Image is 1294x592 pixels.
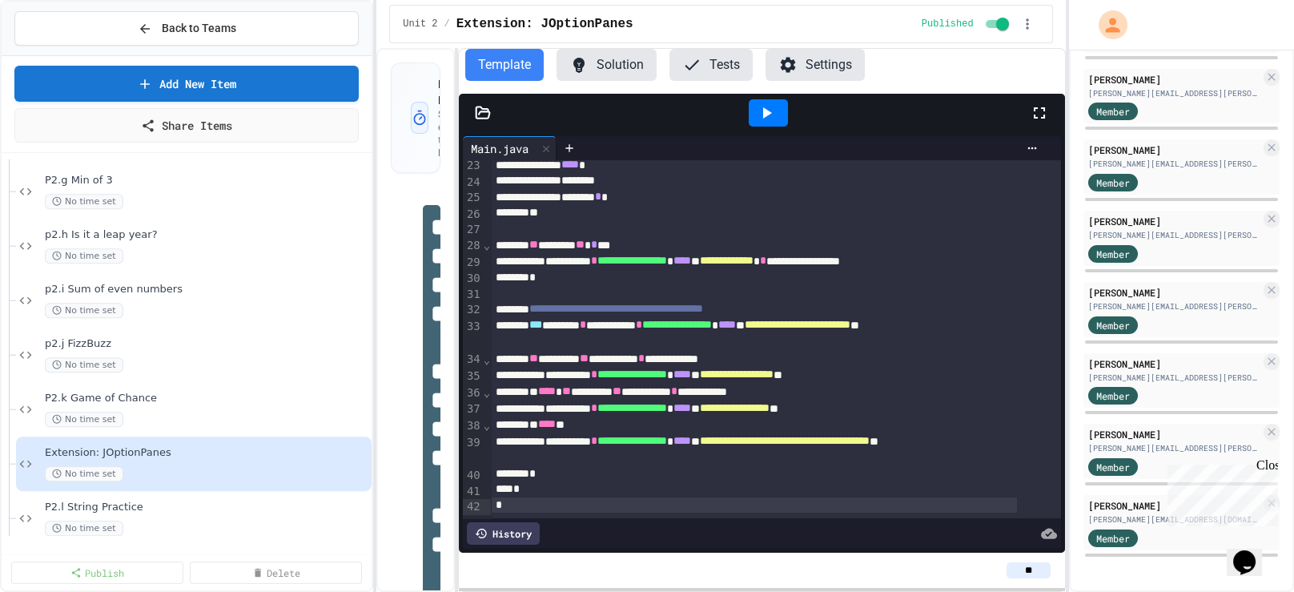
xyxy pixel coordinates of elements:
div: 41 [463,484,483,500]
span: Member [1096,175,1130,190]
div: 31 [463,287,483,303]
a: Publish [11,562,183,584]
div: [PERSON_NAME][EMAIL_ADDRESS][PERSON_NAME][DOMAIN_NAME][PERSON_NAME] [1088,87,1260,99]
span: No time set [45,248,123,264]
div: 37 [463,401,483,418]
div: 27 [463,222,483,238]
span: Fold line [483,419,491,432]
span: Member [1096,318,1130,332]
p: Set estimated time for this lesson [438,108,496,159]
span: Unit 2 [403,18,437,30]
div: 36 [463,385,483,402]
div: [PERSON_NAME] [1088,427,1260,441]
div: 39 [463,435,483,468]
div: 38 [463,418,483,435]
span: / [444,18,450,30]
span: No time set [45,466,123,481]
div: 25 [463,190,483,207]
span: Fold line [483,239,491,252]
div: [PERSON_NAME][EMAIL_ADDRESS][PERSON_NAME][DOMAIN_NAME][PERSON_NAME] [1088,300,1260,312]
div: Chat with us now!Close [6,6,111,102]
div: 30 [463,271,483,287]
div: Content is published and visible to students [922,14,1012,34]
div: 42 [463,499,483,515]
div: 28 [463,238,483,255]
div: 35 [463,368,483,385]
span: Extension: JOptionPanes [456,14,633,34]
span: Member [1096,247,1130,261]
span: Member [1096,460,1130,474]
span: No time set [45,303,123,318]
span: Member [1096,389,1130,403]
span: Member [1096,104,1130,119]
a: Delete [190,562,362,584]
div: [PERSON_NAME][EMAIL_ADDRESS][PERSON_NAME][DOMAIN_NAME][PERSON_NAME] [1088,372,1260,384]
div: 29 [463,255,483,272]
span: Published [922,18,974,30]
div: [PERSON_NAME] [1088,285,1260,300]
h3: Lesson Duration [438,76,496,108]
span: Member [1096,531,1130,546]
a: Share Items [14,108,359,143]
div: Main.java [463,140,536,157]
a: Add New Item [14,66,359,102]
span: p2.h Is it a leap year? [45,228,368,242]
div: 32 [463,302,483,319]
iframe: chat widget [1161,458,1278,526]
div: 33 [463,319,483,352]
span: No time set [45,194,123,209]
div: [PERSON_NAME] [1088,214,1260,228]
div: 23 [463,158,483,175]
span: Fold line [483,386,491,399]
button: Settings [766,49,865,81]
div: 34 [463,352,483,368]
span: P2.k Game of Chance [45,392,368,405]
button: Solution [557,49,657,81]
div: [PERSON_NAME] [1088,72,1260,87]
span: No time set [45,357,123,373]
div: My Account [1082,6,1131,43]
span: p2.i Sum of even numbers [45,283,368,296]
div: 40 [463,468,483,484]
span: P2.g Min of 3 [45,174,368,187]
button: Template [465,49,544,81]
iframe: chat widget [1227,528,1278,576]
span: P2.l String Practice [45,501,368,514]
button: Back to Teams [14,11,359,46]
div: [PERSON_NAME][EMAIL_ADDRESS][DOMAIN_NAME][PERSON_NAME] [1088,513,1260,526]
div: History [467,522,540,545]
span: No time set [45,412,123,427]
span: Back to Teams [162,20,236,37]
div: [PERSON_NAME][EMAIL_ADDRESS][PERSON_NAME][DOMAIN_NAME][PERSON_NAME] [1088,229,1260,241]
button: Tests [669,49,753,81]
div: 26 [463,207,483,223]
div: 24 [463,175,483,191]
div: [PERSON_NAME] [1088,143,1260,157]
div: [PERSON_NAME] [1088,498,1260,513]
span: p2.j FizzBuzz [45,337,368,351]
div: Main.java [463,136,557,160]
span: Extension: JOptionPanes [45,446,368,460]
span: Fold line [483,353,491,366]
span: No time set [45,521,123,536]
div: [PERSON_NAME][EMAIL_ADDRESS][PERSON_NAME][DOMAIN_NAME][PERSON_NAME] [1088,158,1260,170]
div: [PERSON_NAME] [1088,356,1260,371]
div: [PERSON_NAME][EMAIL_ADDRESS][PERSON_NAME][DOMAIN_NAME][PERSON_NAME] [1088,442,1260,454]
